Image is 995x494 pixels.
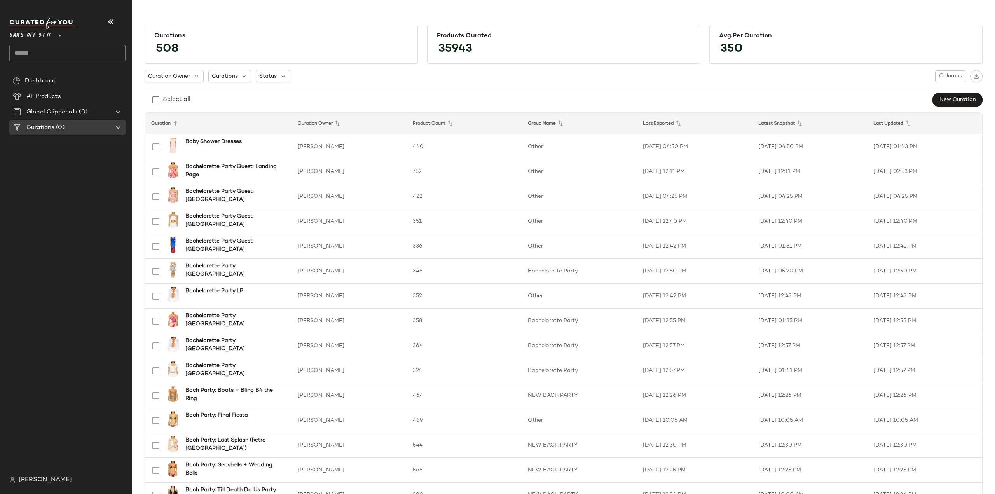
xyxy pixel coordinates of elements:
img: MAOU-WS355_V1.jpg [165,162,181,178]
td: 364 [407,333,522,358]
td: [PERSON_NAME] [292,259,407,284]
b: Bach Party: Seashells + Wedding Bells [185,461,282,477]
td: [DATE] 12:50 PM [867,259,982,284]
img: RUNR-WD141_V1.jpg [165,237,181,253]
span: Curations [212,72,238,80]
td: [DATE] 04:25 PM [637,184,752,209]
td: 440 [407,134,522,159]
b: Bachelorette Party: [GEOGRAPHIC_DATA] [185,262,282,278]
b: Bachelorette Party Guest: Landing Page [185,162,282,179]
td: [DATE] 12:50 PM [637,259,752,284]
span: (0) [77,108,87,117]
b: Bachelorette Party: [GEOGRAPHIC_DATA] [185,337,282,353]
img: svg%3e [12,77,20,85]
b: Bachelorette Party Guest: [GEOGRAPHIC_DATA] [185,237,282,253]
img: YLLR-WX15_V1.jpg [165,461,181,477]
td: [PERSON_NAME] [292,134,407,159]
td: [DATE] 04:25 PM [752,184,867,209]
span: Dashboard [25,77,56,86]
button: Columns [935,70,965,82]
img: svg%3e [9,477,16,483]
td: [DATE] 12:57 PM [867,358,982,383]
td: [PERSON_NAME] [292,309,407,333]
b: Bach Party: Final Fiesta [185,411,248,419]
td: Other [522,209,637,234]
td: [PERSON_NAME] [292,458,407,483]
td: [DATE] 04:25 PM [867,184,982,209]
td: NEW BACH PARTY [522,383,637,408]
td: [DATE] 10:05 AM [752,408,867,433]
td: [DATE] 10:05 AM [867,408,982,433]
td: [PERSON_NAME] [292,333,407,358]
span: Saks OFF 5TH [9,26,51,40]
th: Curation Owner [292,113,407,134]
td: [DATE] 01:31 PM [752,234,867,259]
span: (0) [54,123,64,132]
td: Bachelorette Party [522,259,637,284]
span: Curation Owner [148,72,190,80]
b: Bachelorette Party: [GEOGRAPHIC_DATA] [185,361,282,378]
td: [DATE] 12:57 PM [752,333,867,358]
td: [DATE] 10:05 AM [637,408,752,433]
td: [DATE] 12:26 PM [637,383,752,408]
th: Last Exported [637,113,752,134]
span: Curations [26,123,54,132]
td: 422 [407,184,522,209]
img: LSPA-WS51_V1.jpg [165,337,181,352]
td: 348 [407,259,522,284]
td: [DATE] 02:53 PM [867,159,982,184]
td: [PERSON_NAME] [292,209,407,234]
td: [PERSON_NAME] [292,234,407,259]
td: Other [522,284,637,309]
div: Avg.per Curation [719,32,973,40]
td: [DATE] 01:35 PM [752,309,867,333]
td: [DATE] 05:20 PM [752,259,867,284]
td: [DATE] 12:55 PM [867,309,982,333]
b: Baby Shower Dresses [185,138,242,146]
td: [PERSON_NAME] [292,408,407,433]
td: [PERSON_NAME] [292,159,407,184]
td: [DATE] 12:26 PM [867,383,982,408]
td: NEW BACH PARTY [522,433,637,458]
span: Columns [939,73,962,79]
td: [DATE] 12:30 PM [867,433,982,458]
span: 35943 [431,35,480,63]
div: Products Curated [437,32,691,40]
td: 336 [407,234,522,259]
td: NEW BACH PARTY [522,458,637,483]
td: [PERSON_NAME] [292,383,407,408]
td: [DATE] 12:42 PM [752,284,867,309]
b: Bach Party: Boots + Bling B4 the Ring [185,386,282,403]
td: [DATE] 12:57 PM [867,333,982,358]
td: Other [522,159,637,184]
img: PEXR-WS25_V1.jpg [165,187,181,203]
td: [DATE] 01:41 PM [752,358,867,383]
b: Bachelorette Party Guest: [GEOGRAPHIC_DATA] [185,212,282,229]
td: [PERSON_NAME] [292,358,407,383]
span: New Curation [939,97,976,103]
td: [PERSON_NAME] [292,284,407,309]
div: Curations [154,32,408,40]
td: [PERSON_NAME] [292,433,407,458]
td: Other [522,134,637,159]
td: [DATE] 12:25 PM [867,458,982,483]
td: [DATE] 12:42 PM [637,284,752,309]
td: 358 [407,309,522,333]
b: Bachelorette Party: [GEOGRAPHIC_DATA] [185,312,282,328]
td: [DATE] 12:30 PM [752,433,867,458]
img: WAIR-WS31_V1.jpg [165,212,181,228]
span: Status [259,72,277,80]
img: cfy_white_logo.C9jOOHJF.svg [9,18,75,29]
td: [DATE] 12:11 PM [752,159,867,184]
img: LOVF-WD4477_V1.jpg [165,138,181,153]
td: [DATE] 12:30 PM [637,433,752,458]
td: [DATE] 12:57 PM [637,333,752,358]
th: Group Name [522,113,637,134]
img: LSPA-WS51_V1.jpg [165,287,181,302]
span: 350 [713,35,751,63]
td: [DATE] 12:40 PM [752,209,867,234]
th: Curation [145,113,292,134]
td: Bachelorette Party [522,309,637,333]
td: Other [522,184,637,209]
td: 469 [407,408,522,433]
